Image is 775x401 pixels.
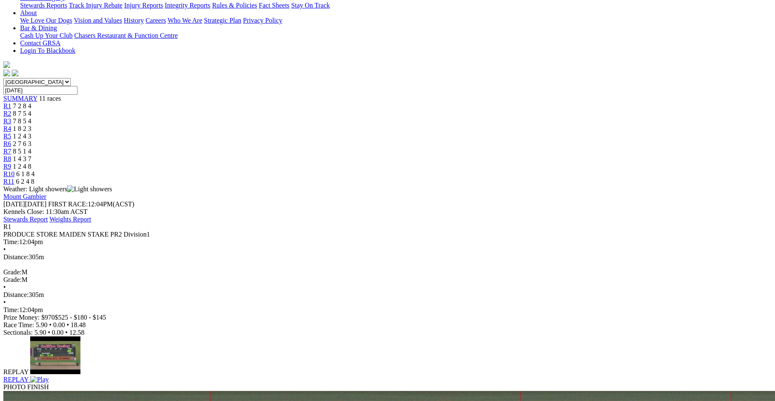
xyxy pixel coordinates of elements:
[3,140,11,147] a: R6
[65,329,68,336] span: •
[30,336,80,374] img: default.jpg
[52,329,64,336] span: 0.00
[48,200,88,208] span: FIRST RACE:
[124,17,144,24] a: History
[3,383,49,391] span: PHOTO FINISH
[3,102,11,109] span: R1
[3,117,11,125] a: R3
[3,125,11,132] a: R4
[48,200,134,208] span: 12:04PM(ACST)
[3,268,772,276] div: M
[165,2,210,9] a: Integrity Reports
[20,17,72,24] a: We Love Our Dogs
[3,238,19,245] span: Time:
[20,2,772,9] div: Care & Integrity
[3,223,11,230] span: R1
[13,110,31,117] span: 8 7 5 4
[3,200,46,208] span: [DATE]
[13,140,31,147] span: 2 7 6 3
[3,193,46,200] a: Mount Gambier
[34,329,46,336] span: 5.90
[3,376,28,383] span: REPLAY
[3,231,772,238] div: PRODUCE STORE MAIDEN STAKE PR2 Division1
[20,17,772,24] div: About
[204,17,241,24] a: Strategic Plan
[55,314,106,321] span: $525 - $180 - $145
[259,2,289,9] a: Fact Sheets
[3,133,11,140] a: R5
[16,178,34,185] span: 6 2 4 8
[168,17,202,24] a: Who We Are
[3,276,772,284] div: M
[243,17,282,24] a: Privacy Policy
[3,61,10,68] img: logo-grsa-white.png
[20,39,60,47] a: Contact GRSA
[20,2,67,9] a: Stewards Reports
[3,178,14,185] a: R11
[13,125,31,132] span: 1 8 2 3
[3,368,28,375] span: REPLAY
[3,253,28,260] span: Distance:
[69,329,84,336] span: 12.58
[74,32,178,39] a: Chasers Restaurant & Function Centre
[67,321,69,328] span: •
[3,70,10,76] img: facebook.svg
[69,2,122,9] a: Track Injury Rebate
[3,268,22,276] span: Grade:
[3,276,22,283] span: Grade:
[3,299,6,306] span: •
[3,238,772,246] div: 12:04pm
[3,170,15,177] a: R10
[3,216,48,223] a: Stewards Report
[20,32,72,39] a: Cash Up Your Club
[3,185,112,193] span: Weather: Light showers
[20,24,57,31] a: Bar & Dining
[3,329,33,336] span: Sectionals:
[212,2,257,9] a: Rules & Policies
[3,155,11,162] a: R8
[39,95,61,102] span: 11 races
[20,32,772,39] div: Bar & Dining
[3,163,11,170] a: R9
[3,95,37,102] a: SUMMARY
[145,17,166,24] a: Careers
[67,185,112,193] img: Light showers
[3,110,11,117] a: R2
[3,291,772,299] div: 305m
[49,216,91,223] a: Weights Report
[3,314,772,321] div: Prize Money: $970
[48,329,50,336] span: •
[3,291,28,298] span: Distance:
[30,376,49,383] img: Play
[13,133,31,140] span: 1 2 4 3
[3,306,19,313] span: Time:
[16,170,35,177] span: 6 1 8 4
[3,246,6,253] span: •
[3,284,6,291] span: •
[3,148,11,155] a: R7
[13,102,31,109] span: 7 2 8 4
[3,200,25,208] span: [DATE]
[53,321,65,328] span: 0.00
[3,368,772,383] a: REPLAY Play
[13,148,31,155] span: 8 5 1 4
[3,86,77,95] input: Select date
[3,208,772,216] div: Kennels Close: 11:30am ACST
[13,163,31,170] span: 1 2 4 8
[20,9,37,16] a: About
[13,117,31,125] span: 7 8 5 4
[71,321,86,328] span: 18.48
[291,2,330,9] a: Stay On Track
[12,70,18,76] img: twitter.svg
[49,321,52,328] span: •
